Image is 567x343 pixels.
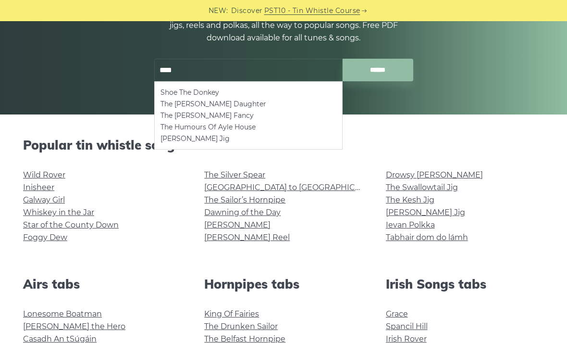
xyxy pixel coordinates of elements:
a: Tabhair dom do lámh [386,233,468,242]
h2: Hornpipes tabs [204,277,362,292]
li: Shoe The Donkey [160,87,336,98]
li: The [PERSON_NAME] Fancy [160,110,336,121]
a: King Of Fairies [204,309,259,318]
a: [PERSON_NAME] the Hero [23,322,125,331]
a: Whiskey in the Jar [23,208,94,217]
a: Dawning of the Day [204,208,281,217]
a: Inisheer [23,183,54,192]
li: The [PERSON_NAME] Daughter [160,98,336,110]
a: Lonesome Boatman [23,309,102,318]
h2: Airs tabs [23,277,181,292]
a: [PERSON_NAME] Reel [204,233,290,242]
a: Galway Girl [23,195,65,204]
a: The Kesh Jig [386,195,434,204]
a: Star of the County Down [23,220,119,229]
a: Drowsy [PERSON_NAME] [386,170,483,179]
a: Foggy Dew [23,233,67,242]
a: [PERSON_NAME] Jig [386,208,465,217]
a: [PERSON_NAME] [204,220,271,229]
a: The Swallowtail Jig [386,183,458,192]
span: Discover [231,5,263,16]
a: [GEOGRAPHIC_DATA] to [GEOGRAPHIC_DATA] [204,183,382,192]
a: Grace [386,309,408,318]
a: The Drunken Sailor [204,322,278,331]
a: Wild Rover [23,170,65,179]
li: [PERSON_NAME] Jig [160,133,336,144]
a: Ievan Polkka [386,220,435,229]
a: The Sailor’s Hornpipe [204,195,285,204]
h2: Popular tin whistle songs & tunes [23,138,544,152]
a: Spancil Hill [386,322,428,331]
a: The Silver Spear [204,170,265,179]
h2: Irish Songs tabs [386,277,544,292]
span: NEW: [209,5,228,16]
li: The Humours Of Ayle House [160,121,336,133]
a: PST10 - Tin Whistle Course [264,5,360,16]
